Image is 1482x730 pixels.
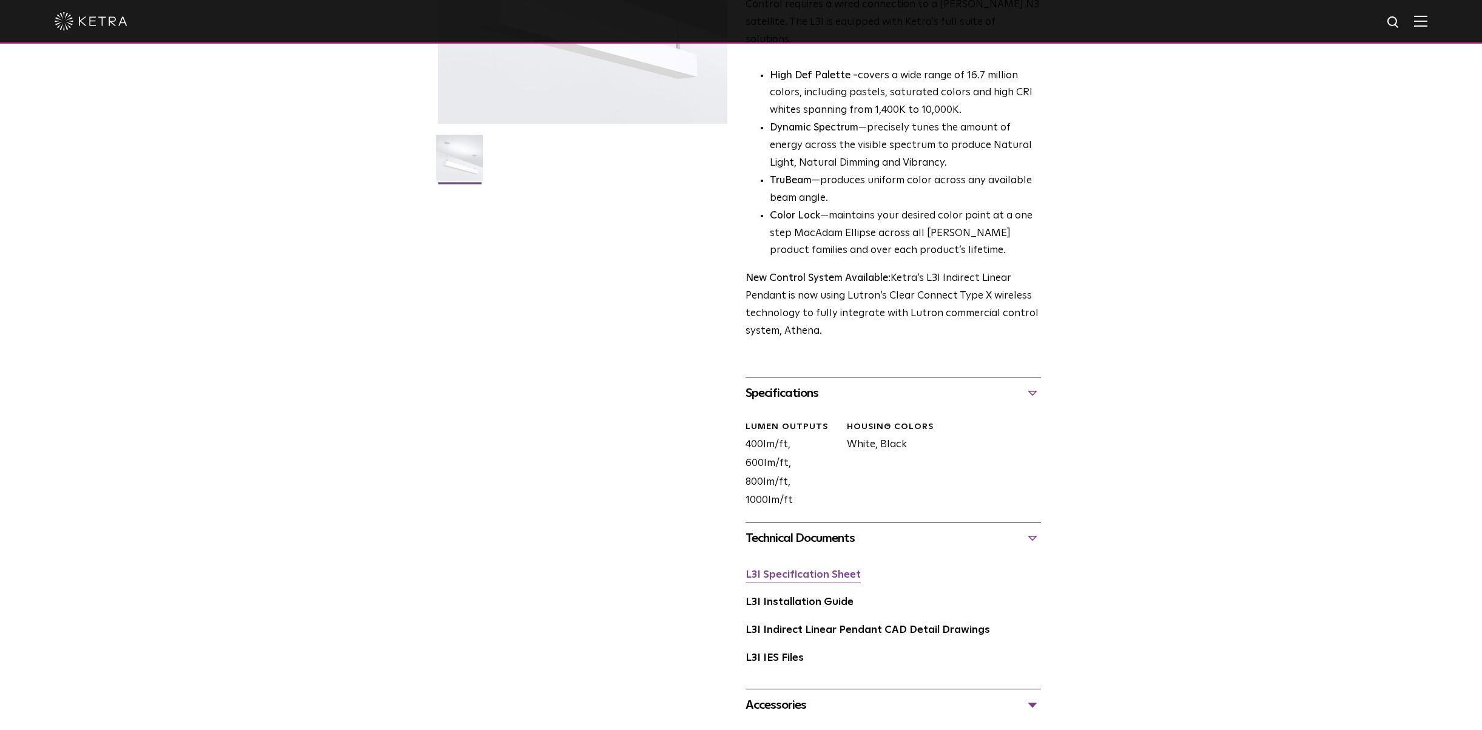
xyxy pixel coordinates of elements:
div: Technical Documents [746,529,1041,548]
strong: New Control System Available: [746,273,891,283]
a: L3I Indirect Linear Pendant CAD Detail Drawings [746,625,990,635]
strong: High Def Palette - [770,70,858,81]
li: —produces uniform color across any available beam angle. [770,172,1041,208]
div: LUMEN OUTPUTS [746,421,838,433]
p: Ketra’s L3I Indirect Linear Pendant is now using Lutron’s Clear Connect Type X wireless technolog... [746,270,1041,340]
strong: TruBeam [770,175,812,186]
img: ketra-logo-2019-white [55,12,127,30]
img: L3I-Linear-2021-Web-Square [436,135,483,191]
a: L3I Specification Sheet [746,570,861,580]
a: L3I Installation Guide [746,597,854,607]
li: —maintains your desired color point at a one step MacAdam Ellipse across all [PERSON_NAME] produc... [770,208,1041,260]
div: Accessories [746,695,1041,715]
strong: Color Lock [770,211,820,221]
p: covers a wide range of 16.7 million colors, including pastels, saturated colors and high CRI whit... [770,67,1041,120]
strong: Dynamic Spectrum [770,123,858,133]
img: Hamburger%20Nav.svg [1414,15,1427,27]
a: L3I IES Files [746,653,804,663]
div: 400lm/ft, 600lm/ft, 800lm/ft, 1000lm/ft [736,421,838,510]
img: search icon [1386,15,1401,30]
li: —precisely tunes the amount of energy across the visible spectrum to produce Natural Light, Natur... [770,120,1041,172]
div: HOUSING COLORS [847,421,939,433]
div: White, Black [838,421,939,510]
div: Specifications [746,384,1041,403]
